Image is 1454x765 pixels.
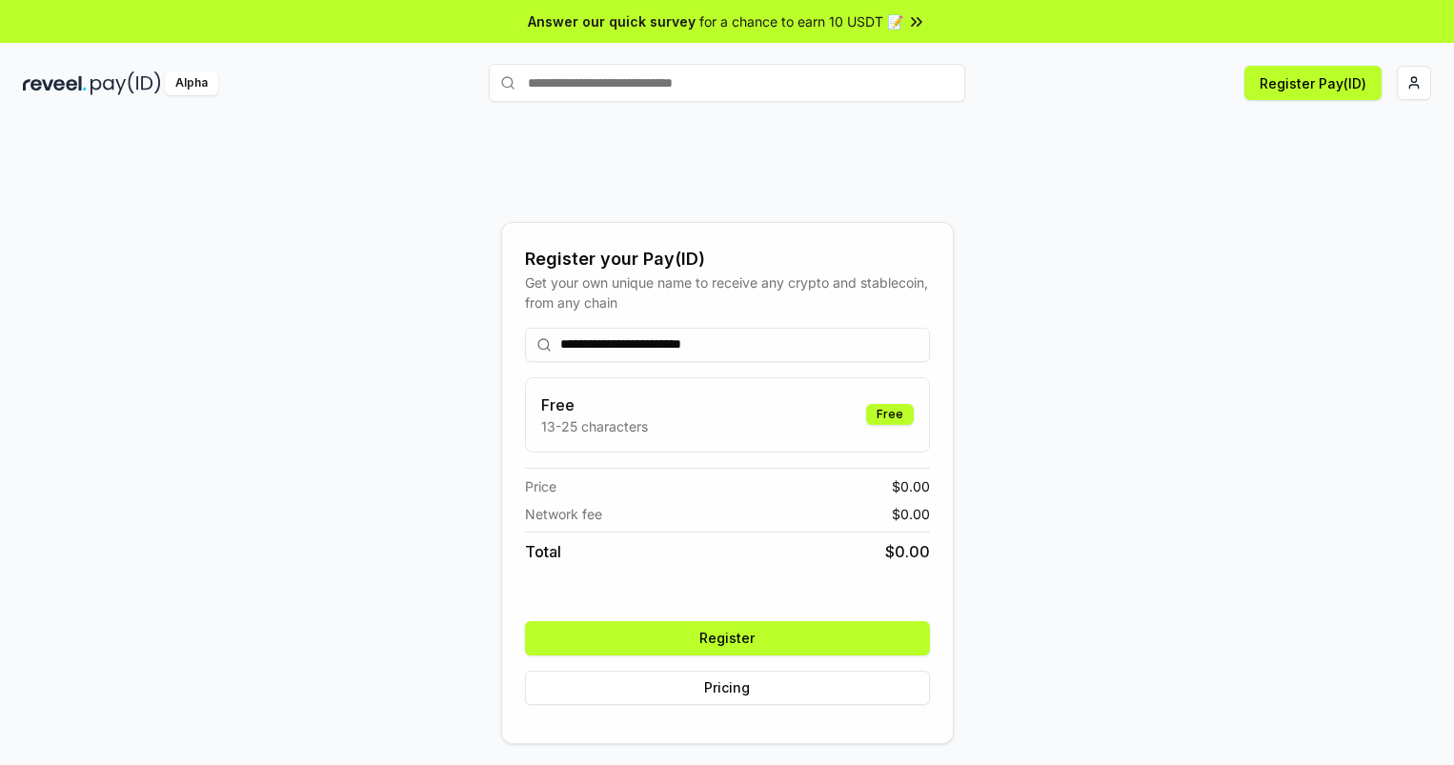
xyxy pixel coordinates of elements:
[525,504,602,524] span: Network fee
[1244,66,1382,100] button: Register Pay(ID)
[885,540,930,563] span: $ 0.00
[165,71,218,95] div: Alpha
[525,540,561,563] span: Total
[892,476,930,496] span: $ 0.00
[541,416,648,436] p: 13-25 characters
[525,476,556,496] span: Price
[23,71,87,95] img: reveel_dark
[866,404,914,425] div: Free
[525,246,930,272] div: Register your Pay(ID)
[699,11,903,31] span: for a chance to earn 10 USDT 📝
[528,11,696,31] span: Answer our quick survey
[541,393,648,416] h3: Free
[525,621,930,655] button: Register
[525,272,930,312] div: Get your own unique name to receive any crypto and stablecoin, from any chain
[525,671,930,705] button: Pricing
[892,504,930,524] span: $ 0.00
[91,71,161,95] img: pay_id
